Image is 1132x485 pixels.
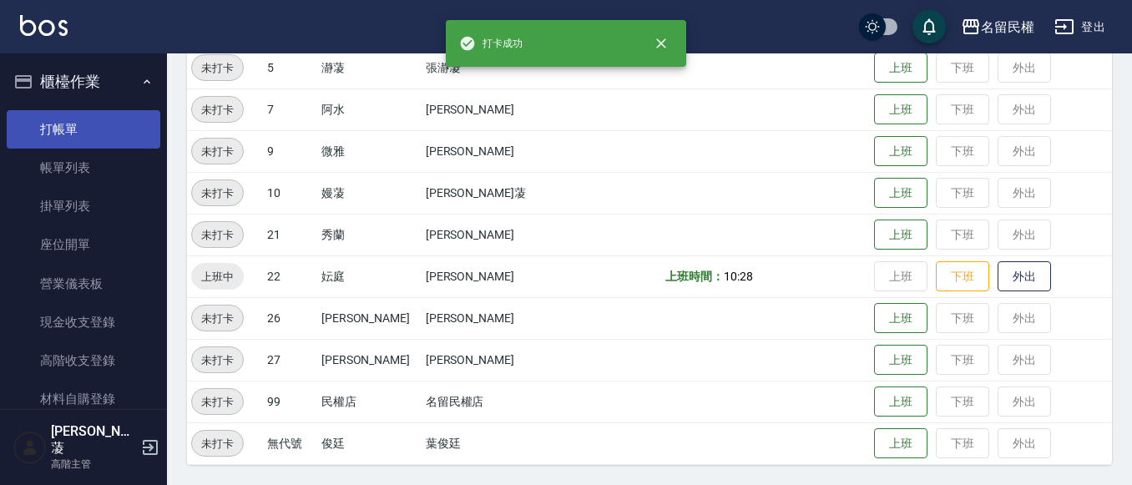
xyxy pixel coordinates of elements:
[192,435,243,452] span: 未打卡
[317,255,422,297] td: 妘庭
[263,214,317,255] td: 21
[263,172,317,214] td: 10
[7,380,160,418] a: 材料自購登錄
[51,457,136,472] p: 高階主管
[7,225,160,264] a: 座位開單
[422,130,558,172] td: [PERSON_NAME]
[874,303,927,334] button: 上班
[7,303,160,341] a: 現金收支登錄
[192,226,243,244] span: 未打卡
[263,130,317,172] td: 9
[422,172,558,214] td: [PERSON_NAME]蓤
[874,220,927,250] button: 上班
[317,130,422,172] td: 微雅
[317,88,422,130] td: 阿水
[263,381,317,422] td: 99
[874,136,927,167] button: 上班
[422,88,558,130] td: [PERSON_NAME]
[263,47,317,88] td: 5
[422,297,558,339] td: [PERSON_NAME]
[192,351,243,369] span: 未打卡
[317,339,422,381] td: [PERSON_NAME]
[7,187,160,225] a: 掛單列表
[7,60,160,104] button: 櫃檯作業
[317,422,422,464] td: 俊廷
[422,422,558,464] td: 葉俊廷
[7,265,160,303] a: 營業儀表板
[874,428,927,459] button: 上班
[7,149,160,187] a: 帳單列表
[263,422,317,464] td: 無代號
[874,94,927,125] button: 上班
[422,381,558,422] td: 名留民權店
[317,214,422,255] td: 秀蘭
[192,59,243,77] span: 未打卡
[874,53,927,83] button: 上班
[192,393,243,411] span: 未打卡
[422,255,558,297] td: [PERSON_NAME]
[317,297,422,339] td: [PERSON_NAME]
[912,10,946,43] button: save
[51,423,136,457] h5: [PERSON_NAME]蓤
[20,15,68,36] img: Logo
[874,345,927,376] button: 上班
[874,386,927,417] button: 上班
[263,255,317,297] td: 22
[7,110,160,149] a: 打帳單
[317,381,422,422] td: 民權店
[954,10,1041,44] button: 名留民權
[263,339,317,381] td: 27
[422,47,558,88] td: 張瀞蓤
[422,214,558,255] td: [PERSON_NAME]
[317,172,422,214] td: 嫚蓤
[665,270,724,283] b: 上班時間：
[981,17,1034,38] div: 名留民權
[191,268,244,285] span: 上班中
[263,88,317,130] td: 7
[13,431,47,464] img: Person
[643,25,680,62] button: close
[874,178,927,209] button: 上班
[459,35,523,52] span: 打卡成功
[1048,12,1112,43] button: 登出
[317,47,422,88] td: 瀞蓤
[936,261,989,292] button: 下班
[192,101,243,119] span: 未打卡
[263,297,317,339] td: 26
[192,310,243,327] span: 未打卡
[7,341,160,380] a: 高階收支登錄
[192,143,243,160] span: 未打卡
[724,270,753,283] span: 10:28
[998,261,1051,292] button: 外出
[422,339,558,381] td: [PERSON_NAME]
[192,184,243,202] span: 未打卡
